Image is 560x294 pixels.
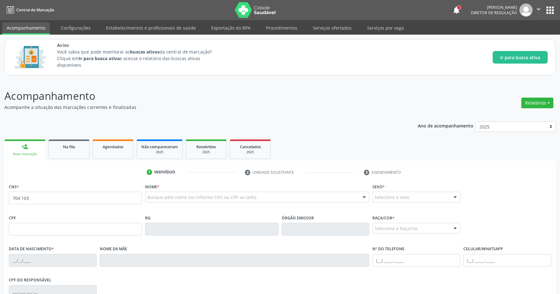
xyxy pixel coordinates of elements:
[4,5,54,15] a: Central de Marcação
[102,22,200,33] a: Estabelecimentos e profissionais de saúde
[235,150,266,155] div: 2025
[190,150,222,155] div: 2025
[282,213,314,223] label: Órgão emissor
[147,169,152,175] div: 1
[463,244,503,254] label: Celular/WhatsApp
[130,49,159,55] strong: buscas ativas
[196,144,216,150] span: Resolvidos
[471,5,517,10] div: [PERSON_NAME]
[418,122,473,129] p: Ano de acompanhamento
[154,169,175,175] div: Indivíduo
[207,22,255,33] a: Exportação do BPA
[9,182,19,192] label: CNS
[375,194,409,201] span: Selecione o sexo
[9,254,97,267] input: __/__/____
[56,22,95,33] a: Configurações
[145,182,159,192] label: Nome
[79,55,120,61] strong: Ir para busca ativa
[493,51,548,64] button: Ir para busca ativa
[535,6,542,13] i: 
[545,5,556,16] button: apps
[500,54,540,61] span: Ir para busca ativa
[308,22,356,33] a: Serviços ofertados
[372,244,404,254] label: Nº do Telefone
[463,254,551,267] input: (__) _____-_____
[16,7,54,13] span: Central de Marcação
[57,42,223,48] span: Aviso
[240,144,261,150] span: Cancelados
[519,3,533,17] img: img
[4,88,390,104] p: Acompanhamento
[12,43,48,71] img: Imagem de CalloutCard
[363,22,408,33] a: Serviços por vaga
[452,6,461,14] button: notifications
[141,144,178,150] span: Não compareceram
[100,244,127,254] label: Nome da mãe
[141,150,178,155] div: 2025
[4,104,390,110] p: Acompanhe a situação das marcações correntes e finalizadas
[375,225,418,232] span: Selecione a Raça/cor
[533,3,545,17] button: 
[2,22,50,35] a: Acompanhamento
[372,182,385,192] label: Sexo
[103,144,123,150] span: Agendados
[9,275,51,285] label: CPF do responsável
[9,152,41,156] div: Nova marcação
[9,213,16,223] label: CPF
[63,144,75,150] span: Na fila
[372,213,394,223] label: Raça/cor
[147,194,256,201] span: Busque pelo nome (ou informe CNS ou CPF ao lado)
[521,98,553,108] button: Relatórios
[471,10,517,15] span: Diretor de regulação
[57,48,223,68] p: Você sabia que pode monitorar as da central de marcação? Clique em e acesse o relatório das busca...
[145,213,150,223] label: RG
[372,254,460,267] input: (__) _____-_____
[9,244,54,254] label: Data de nascimento
[262,22,302,33] a: Procedimentos
[21,143,28,150] div: person_add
